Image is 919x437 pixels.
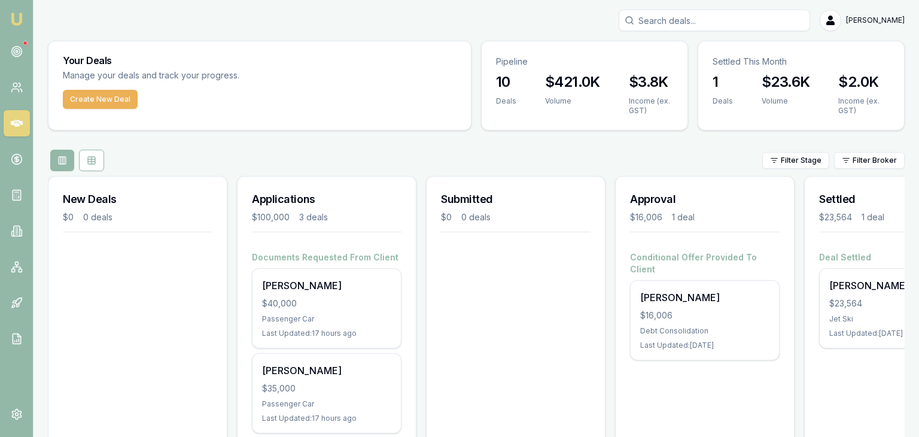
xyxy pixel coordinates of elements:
[63,69,369,83] p: Manage your deals and track your progress.
[838,96,890,116] div: Income (ex. GST)
[640,309,769,321] div: $16,006
[441,211,452,223] div: $0
[299,211,328,223] div: 3 deals
[252,251,401,263] h4: Documents Requested From Client
[461,211,491,223] div: 0 deals
[252,191,401,208] h3: Applications
[83,211,112,223] div: 0 deals
[496,72,516,92] h3: 10
[640,290,769,305] div: [PERSON_NAME]
[838,72,890,92] h3: $2.0K
[629,72,673,92] h3: $3.8K
[762,152,829,169] button: Filter Stage
[713,56,890,68] p: Settled This Month
[496,56,673,68] p: Pipeline
[762,72,810,92] h3: $23.6K
[262,414,391,423] div: Last Updated: 17 hours ago
[640,341,769,350] div: Last Updated: [DATE]
[630,251,780,275] h4: Conditional Offer Provided To Client
[819,211,852,223] div: $23,564
[545,96,600,106] div: Volume
[262,399,391,409] div: Passenger Car
[672,211,695,223] div: 1 deal
[262,298,391,309] div: $40,000
[630,191,780,208] h3: Approval
[630,211,662,223] div: $16,006
[252,211,290,223] div: $100,000
[10,12,24,26] img: emu-icon-u.png
[63,211,74,223] div: $0
[262,363,391,378] div: [PERSON_NAME]
[713,72,733,92] h3: 1
[846,16,905,25] span: [PERSON_NAME]
[441,191,591,208] h3: Submitted
[63,191,212,208] h3: New Deals
[640,326,769,336] div: Debt Consolidation
[262,383,391,394] div: $35,000
[619,10,810,31] input: Search deals
[713,96,733,106] div: Deals
[545,72,600,92] h3: $421.0K
[496,96,516,106] div: Deals
[262,314,391,324] div: Passenger Car
[63,90,138,109] button: Create New Deal
[262,278,391,293] div: [PERSON_NAME]
[262,329,391,338] div: Last Updated: 17 hours ago
[629,96,673,116] div: Income (ex. GST)
[63,56,457,65] h3: Your Deals
[762,96,810,106] div: Volume
[862,211,884,223] div: 1 deal
[853,156,897,165] span: Filter Broker
[834,152,905,169] button: Filter Broker
[781,156,821,165] span: Filter Stage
